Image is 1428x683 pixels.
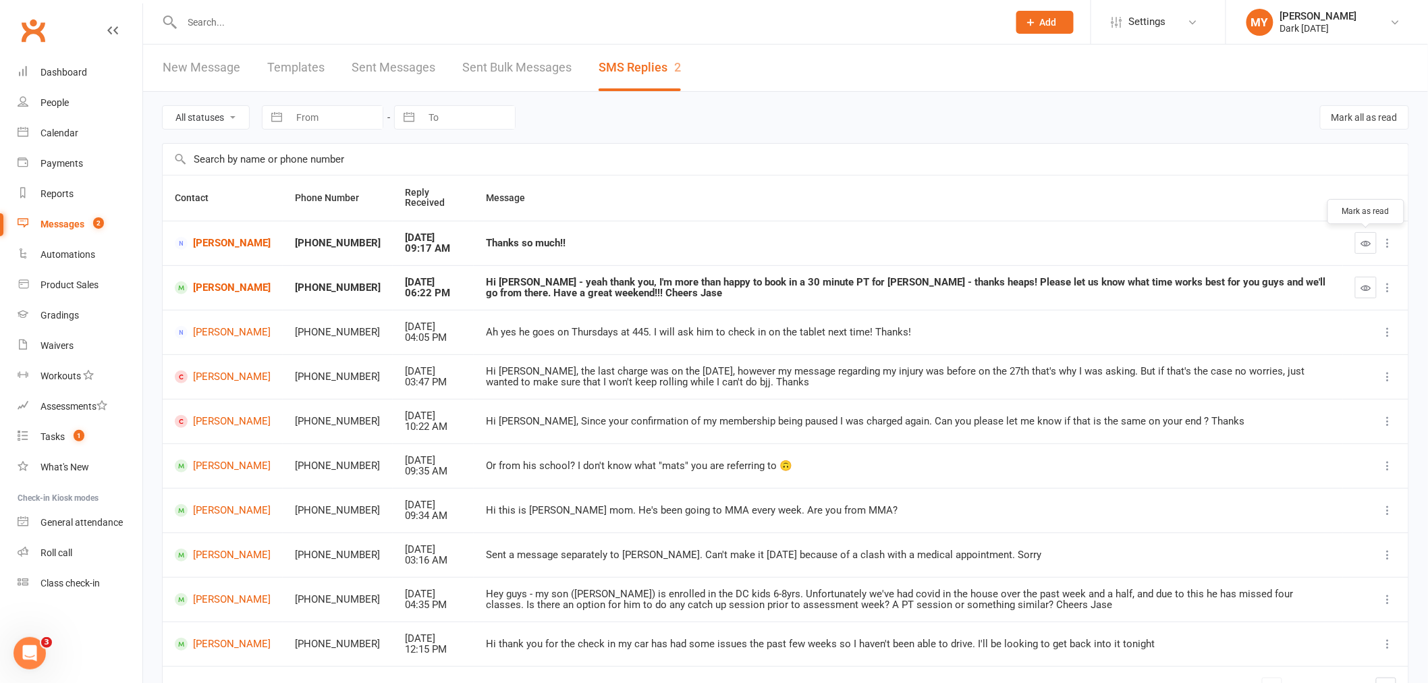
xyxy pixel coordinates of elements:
[40,249,95,260] div: Automations
[175,415,271,428] a: [PERSON_NAME]
[93,217,104,229] span: 2
[40,219,84,229] div: Messages
[175,593,271,606] a: [PERSON_NAME]
[486,327,1331,338] div: Ah yes he goes on Thursdays at 445. I will ask him to check in on the tablet next time! Thanks!
[283,175,393,221] th: Phone Number
[486,638,1331,650] div: Hi thank you for the check in my car has had some issues the past few weeks so I haven't been abl...
[1280,22,1357,34] div: Dark [DATE]
[352,45,435,91] a: Sent Messages
[1040,17,1057,28] span: Add
[405,466,462,477] div: 09:35 AM
[295,416,381,427] div: [PHONE_NUMBER]
[40,371,81,381] div: Workouts
[40,431,65,442] div: Tasks
[18,270,142,300] a: Product Sales
[18,88,142,118] a: People
[486,416,1331,427] div: Hi [PERSON_NAME], Since your confirmation of my membership being paused I was charged again. Can ...
[295,238,381,249] div: [PHONE_NUMBER]
[1320,105,1409,130] button: Mark all as read
[13,637,46,670] iframe: Intercom live chat
[40,279,99,290] div: Product Sales
[405,377,462,388] div: 03:47 PM
[18,118,142,148] a: Calendar
[40,517,123,528] div: General attendance
[295,549,381,561] div: [PHONE_NUMBER]
[289,106,383,129] input: From
[40,547,72,558] div: Roll call
[295,638,381,650] div: [PHONE_NUMBER]
[74,430,84,441] span: 1
[674,60,681,74] div: 2
[40,578,100,589] div: Class check-in
[175,460,271,472] a: [PERSON_NAME]
[178,13,999,32] input: Search...
[405,499,462,511] div: [DATE]
[18,361,142,391] a: Workouts
[163,175,283,221] th: Contact
[405,510,462,522] div: 09:34 AM
[175,504,271,517] a: [PERSON_NAME]
[16,13,50,47] a: Clubworx
[405,555,462,566] div: 03:16 AM
[18,331,142,361] a: Waivers
[295,371,381,383] div: [PHONE_NUMBER]
[462,45,572,91] a: Sent Bulk Messages
[599,45,681,91] a: SMS Replies2
[40,401,107,412] div: Assessments
[175,371,271,383] a: [PERSON_NAME]
[175,281,271,294] a: [PERSON_NAME]
[486,366,1331,388] div: Hi [PERSON_NAME], the last charge was on the [DATE], however my message regarding my injury was b...
[421,106,515,129] input: To
[18,422,142,452] a: Tasks 1
[486,505,1331,516] div: Hi this is [PERSON_NAME] mom. He's been going to MMA every week. Are you from MMA?
[18,391,142,422] a: Assessments
[18,508,142,538] a: General attendance kiosk mode
[1129,7,1166,37] span: Settings
[486,277,1331,299] div: Hi [PERSON_NAME] - yeah thank you, I'm more than happy to book in a 30 minute PT for [PERSON_NAME...
[405,410,462,422] div: [DATE]
[163,45,240,91] a: New Message
[18,240,142,270] a: Automations
[18,179,142,209] a: Reports
[18,148,142,179] a: Payments
[18,568,142,599] a: Class kiosk mode
[40,67,87,78] div: Dashboard
[405,232,462,244] div: [DATE]
[486,589,1331,611] div: Hey guys - my son ([PERSON_NAME]) is enrolled in the DC kids 6-8yrs. Unfortunately we've had covi...
[405,544,462,555] div: [DATE]
[175,326,271,339] a: [PERSON_NAME]
[18,300,142,331] a: Gradings
[175,237,271,250] a: [PERSON_NAME]
[295,460,381,472] div: [PHONE_NUMBER]
[40,97,69,108] div: People
[18,538,142,568] a: Roll call
[40,128,78,138] div: Calendar
[40,188,74,199] div: Reports
[405,332,462,344] div: 04:05 PM
[1280,10,1357,22] div: [PERSON_NAME]
[295,282,381,294] div: [PHONE_NUMBER]
[405,599,462,611] div: 04:35 PM
[175,638,271,651] a: [PERSON_NAME]
[18,209,142,240] a: Messages 2
[405,321,462,333] div: [DATE]
[175,549,271,562] a: [PERSON_NAME]
[40,158,83,169] div: Payments
[405,243,462,254] div: 09:17 AM
[1246,9,1273,36] div: MY
[486,238,1331,249] div: Thanks so much!!
[40,310,79,321] div: Gradings
[393,175,474,221] th: Reply Received
[267,45,325,91] a: Templates
[405,288,462,299] div: 06:22 PM
[405,366,462,377] div: [DATE]
[405,633,462,645] div: [DATE]
[41,637,52,648] span: 3
[1016,11,1074,34] button: Add
[405,644,462,655] div: 12:15 PM
[40,340,74,351] div: Waivers
[486,460,1331,472] div: Or from his school? I don't know what "mats" you are referring to 🙃
[18,57,142,88] a: Dashboard
[163,144,1408,175] input: Search by name or phone number
[295,594,381,605] div: [PHONE_NUMBER]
